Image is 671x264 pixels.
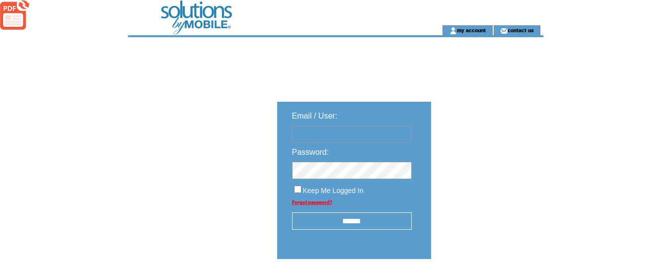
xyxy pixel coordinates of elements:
a: my account [457,27,486,33]
span: Password: [292,148,329,156]
span: Email / User: [292,112,338,120]
span: Keep Me Logged In [303,187,364,195]
a: contact us [508,27,534,33]
a: Forgot password? [292,199,332,205]
img: account_icon.gif [449,27,457,35]
img: contact_us_icon.gif [500,27,508,35]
